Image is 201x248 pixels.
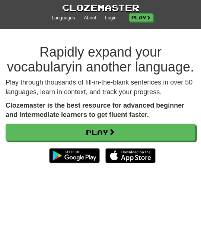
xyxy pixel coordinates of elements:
[6,124,195,141] a: Play
[45,144,103,167] img: Get it on Google Play
[105,15,117,22] a: Login
[62,1,139,14] a: Clozemaster
[84,15,96,22] a: About
[52,15,75,22] a: Languages
[6,102,184,119] strong: Clozemaster is the best resource for advanced beginner and intermediate learners to get fluent fa...
[6,78,195,97] p: Play through thousands of fill-in-the-blank sentences in over 50 languages, learn in context, and...
[129,13,153,22] a: Play
[105,148,156,163] img: Download_on_the_App_Store_Badge_US-UK_135x40-25178aeef6eb6b83b96f5f2d004eda3bffbb37122de64afbaef7...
